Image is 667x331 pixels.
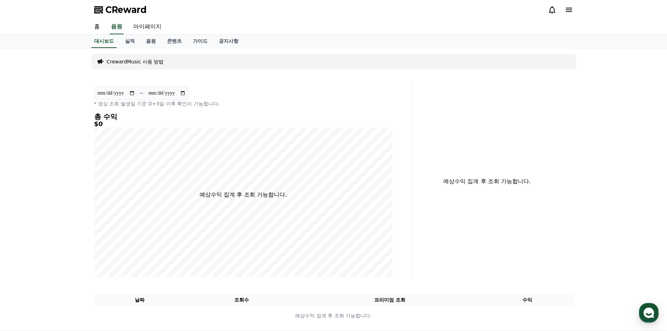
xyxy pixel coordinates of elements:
[95,312,573,319] p: 예상수익 집계 후 조회 가능합니다.
[161,35,187,48] a: 콘텐츠
[89,20,105,34] a: 홈
[94,294,186,306] th: 날짜
[213,35,244,48] a: 공지사항
[187,35,213,48] a: 가이드
[298,294,482,306] th: 프리미엄 조회
[110,20,124,34] a: 음원
[418,177,556,186] p: 예상수익 집계 후 조회 가능합니다.
[94,100,392,107] p: * 영상 조회 발생일 기준 D+3일 이후 확인이 가능합니다.
[128,20,167,34] a: 마이페이지
[94,4,147,15] a: CReward
[94,120,392,127] h5: $0
[105,4,147,15] span: CReward
[185,294,298,306] th: 조회수
[200,191,287,199] p: 예상수익 집계 후 조회 가능합니다.
[119,35,140,48] a: 실적
[91,35,117,48] a: 대시보드
[140,35,161,48] a: 음원
[482,294,573,306] th: 수익
[139,89,144,97] p: ~
[107,58,164,65] a: CrewardMusic 사용 방법
[94,113,392,120] h4: 총 수익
